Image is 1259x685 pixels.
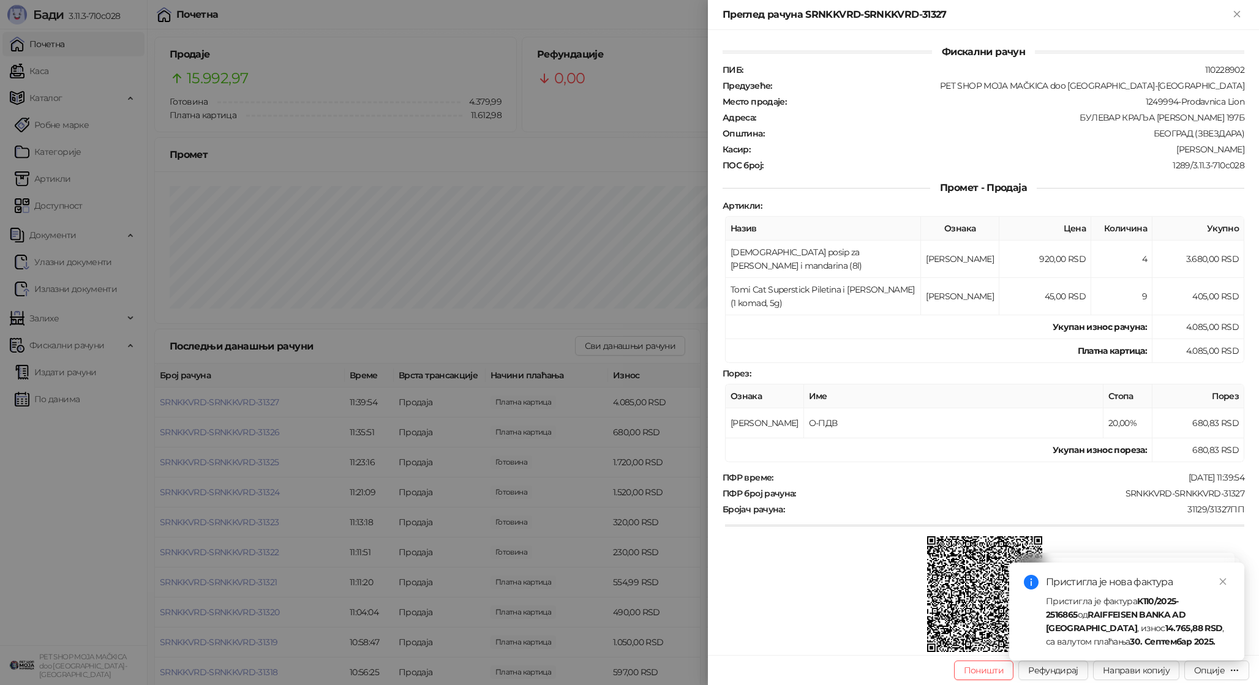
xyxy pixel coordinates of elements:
button: Close [1230,7,1244,22]
div: 1249994-Prodavnica Lion [787,96,1246,107]
td: 3.680,00 RSD [1152,241,1244,278]
span: Фискални рачун [932,46,1035,58]
div: БЕОГРАД (ЗВЕЗДАРА) [765,128,1246,139]
th: Укупно [1152,217,1244,241]
strong: Артикли : [723,200,762,211]
button: Направи копију [1093,661,1179,680]
td: [DEMOGRAPHIC_DATA] posip za [PERSON_NAME] i mandarina (8l) [726,241,921,278]
strong: K110/2025-2516865 [1046,596,1179,620]
div: [DATE] 11:39:54 [775,472,1246,483]
strong: ПИБ : [723,64,743,75]
td: 9 [1091,278,1152,315]
td: О-ПДВ [804,408,1103,438]
strong: 30. Септембар 2025. [1130,636,1215,647]
th: Количина [1091,217,1152,241]
span: close [1219,577,1227,586]
div: 110228902 [744,64,1246,75]
div: 1289/3.11.3-710c028 [764,160,1246,171]
td: 920,00 RSD [999,241,1091,278]
div: [PERSON_NAME] [751,144,1246,155]
button: Опције [1184,661,1249,680]
div: Пристигла је фактура од , износ , са валутом плаћања [1046,594,1230,648]
th: Цена [999,217,1091,241]
strong: Бројач рачуна : [723,504,784,515]
div: SRNKKVRD-SRNKKVRD-31327 [797,488,1246,499]
button: Поништи [954,661,1014,680]
strong: Укупан износ рачуна : [1053,321,1147,332]
td: 20,00% [1103,408,1152,438]
td: [PERSON_NAME] [726,408,804,438]
button: Рефундирај [1018,661,1088,680]
div: Опције [1194,665,1225,676]
td: 45,00 RSD [999,278,1091,315]
strong: ПФР време : [723,472,773,483]
a: Close [1216,575,1230,588]
th: Ознака [726,384,804,408]
td: 680,83 RSD [1152,438,1244,462]
span: Направи копију [1103,665,1170,676]
th: Порез [1152,384,1244,408]
strong: Општина : [723,128,764,139]
td: 405,00 RSD [1152,278,1244,315]
div: БУЛЕВАР КРАЉА [PERSON_NAME] 197Б [757,112,1246,123]
strong: RAIFFEISEN BANKA AD [GEOGRAPHIC_DATA] [1046,609,1186,634]
td: 4.085,00 RSD [1152,339,1244,363]
td: 4 [1091,241,1152,278]
td: Tomi Cat Superstick Piletina i [PERSON_NAME] (1 komad, 5g) [726,278,921,315]
img: QR код [927,536,1043,652]
th: Назив [726,217,921,241]
strong: 14.765,88 RSD [1165,623,1223,634]
strong: Касир : [723,144,750,155]
strong: Платна картица : [1078,345,1147,356]
strong: Укупан износ пореза: [1053,444,1147,455]
div: Пристигла је нова фактура [1046,575,1230,590]
td: [PERSON_NAME] [921,278,999,315]
th: Стопа [1103,384,1152,408]
span: Промет - Продаја [930,182,1037,193]
strong: Порез : [723,368,751,379]
th: Име [804,384,1103,408]
strong: Место продаје : [723,96,786,107]
div: 31129/31327ПП [786,504,1246,515]
strong: Предузеће : [723,80,772,91]
td: [PERSON_NAME] [921,241,999,278]
div: Преглед рачуна SRNKKVRD-SRNKKVRD-31327 [723,7,1230,22]
strong: ПОС број : [723,160,763,171]
strong: ПФР број рачуна : [723,488,796,499]
td: 4.085,00 RSD [1152,315,1244,339]
span: info-circle [1024,575,1039,590]
div: PET SHOP MOJA MAČKICA doo [GEOGRAPHIC_DATA]-[GEOGRAPHIC_DATA] [773,80,1246,91]
strong: Адреса : [723,112,756,123]
th: Ознака [921,217,999,241]
td: 680,83 RSD [1152,408,1244,438]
